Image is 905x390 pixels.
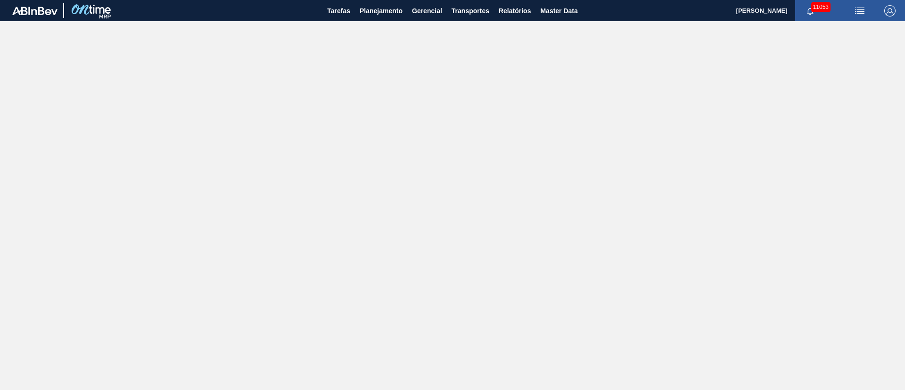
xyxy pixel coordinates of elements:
span: 11053 [811,2,831,12]
img: userActions [854,5,865,17]
span: Gerencial [412,5,442,17]
img: Logout [884,5,896,17]
button: Notificações [795,4,825,17]
span: Master Data [540,5,577,17]
img: TNhmsLtSVTkK8tSr43FrP2fwEKptu5GPRR3wAAAABJRU5ErkJggg== [12,7,58,15]
span: Tarefas [327,5,350,17]
span: Transportes [452,5,489,17]
span: Planejamento [360,5,403,17]
span: Relatórios [499,5,531,17]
